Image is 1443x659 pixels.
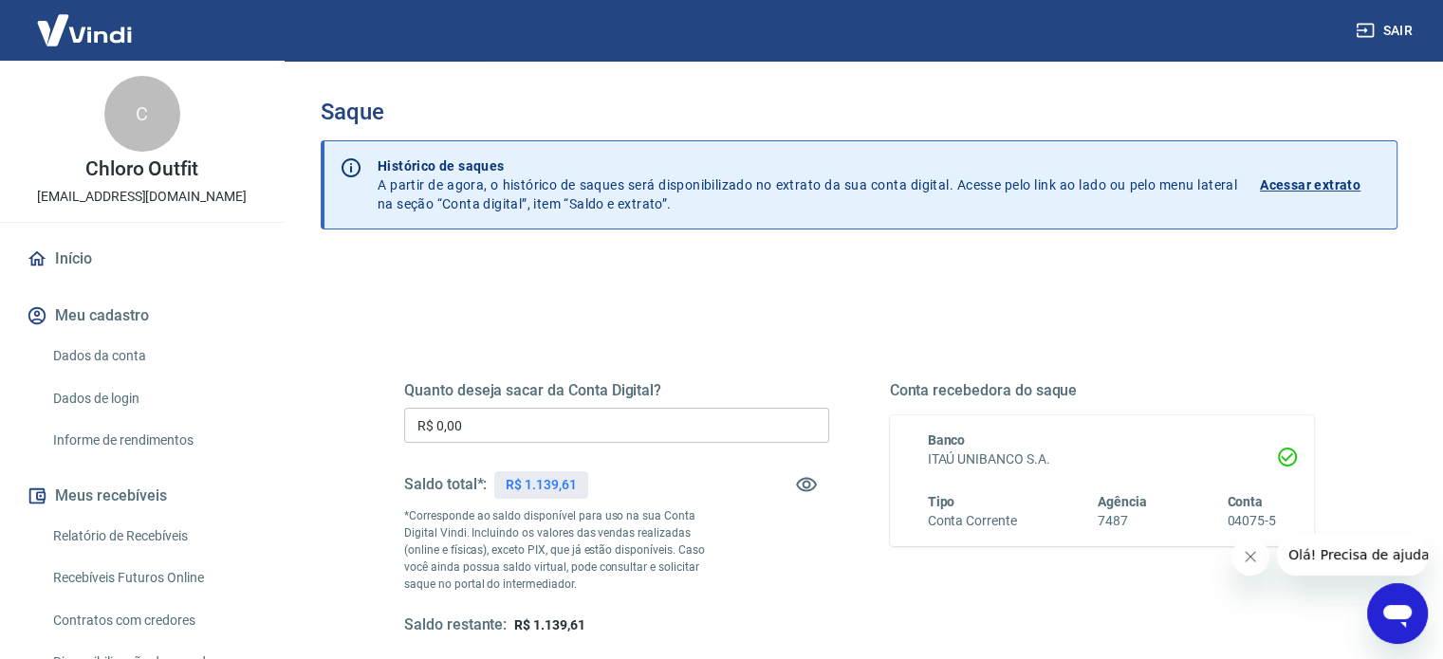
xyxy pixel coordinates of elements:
[1098,494,1147,509] span: Agência
[23,1,146,59] img: Vindi
[404,381,829,400] h5: Quanto deseja sacar da Conta Digital?
[23,238,261,280] a: Início
[321,99,1397,125] h3: Saque
[1231,538,1269,576] iframe: Fechar mensagem
[378,156,1237,213] p: A partir de agora, o histórico de saques será disponibilizado no extrato da sua conta digital. Ac...
[23,475,261,517] button: Meus recebíveis
[11,13,159,28] span: Olá! Precisa de ajuda?
[506,475,576,495] p: R$ 1.139,61
[928,511,1017,531] h6: Conta Corrente
[404,615,507,635] h5: Saldo restante:
[378,156,1237,175] p: Histórico de saques
[46,558,261,597] a: Recebíveis Futuros Online
[1098,511,1147,531] h6: 7487
[46,517,261,556] a: Relatório de Recebíveis
[46,421,261,460] a: Informe de rendimentos
[404,507,723,593] p: *Corresponde ao saldo disponível para uso na sua Conta Digital Vindi. Incluindo os valores das ve...
[23,295,261,337] button: Meu cadastro
[46,379,261,418] a: Dados de login
[1367,583,1428,644] iframe: Botão para abrir a janela de mensagens
[890,381,1315,400] h5: Conta recebedora do saque
[1260,156,1381,213] a: Acessar extrato
[104,76,180,152] div: C
[928,494,955,509] span: Tipo
[46,337,261,375] a: Dados da conta
[1277,534,1428,576] iframe: Mensagem da empresa
[37,187,247,207] p: [EMAIL_ADDRESS][DOMAIN_NAME]
[85,159,198,179] p: Chloro Outfit
[514,617,584,632] span: R$ 1.139,61
[404,475,487,494] h5: Saldo total*:
[928,432,966,448] span: Banco
[1260,175,1360,194] p: Acessar extrato
[1227,511,1276,531] h6: 04075-5
[928,449,1277,469] h6: ITAÚ UNIBANCO S.A.
[1227,494,1263,509] span: Conta
[46,601,261,640] a: Contratos com credores
[1352,13,1420,48] button: Sair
